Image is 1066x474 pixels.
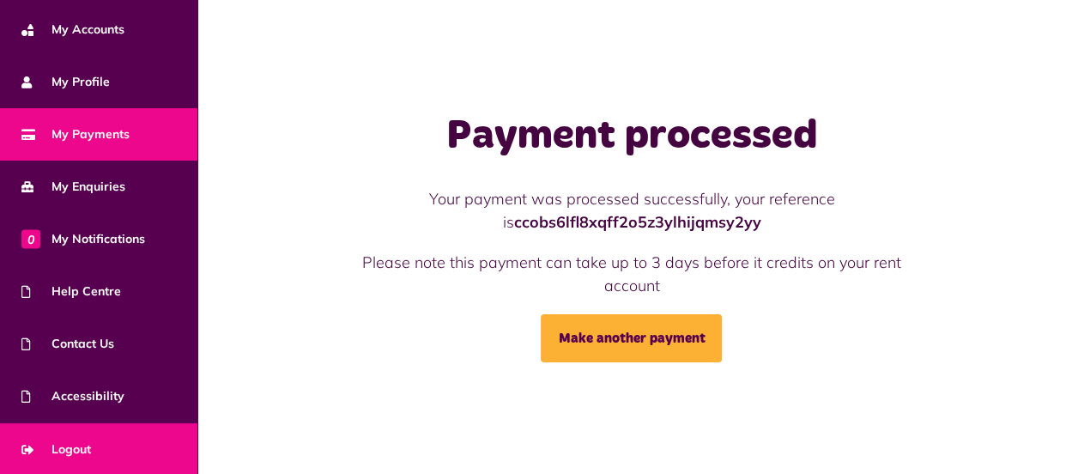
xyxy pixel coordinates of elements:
h1: Payment processed [337,112,926,161]
span: Logout [21,441,91,459]
strong: ccobs6lfl8xqff2o5z3ylhijqmsy2yy [513,212,760,232]
a: Make another payment [541,314,722,362]
span: Contact Us [21,335,114,353]
span: Accessibility [21,387,124,405]
span: 0 [21,229,40,248]
span: My Notifications [21,230,145,248]
span: Help Centre [21,283,121,301]
span: My Payments [21,125,130,143]
span: My Enquiries [21,178,125,196]
span: My Accounts [21,21,124,39]
span: My Profile [21,73,110,91]
p: Your payment was processed successfully, your reference is [337,187,926,234]
p: Please note this payment can take up to 3 days before it credits on your rent account [337,251,926,297]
